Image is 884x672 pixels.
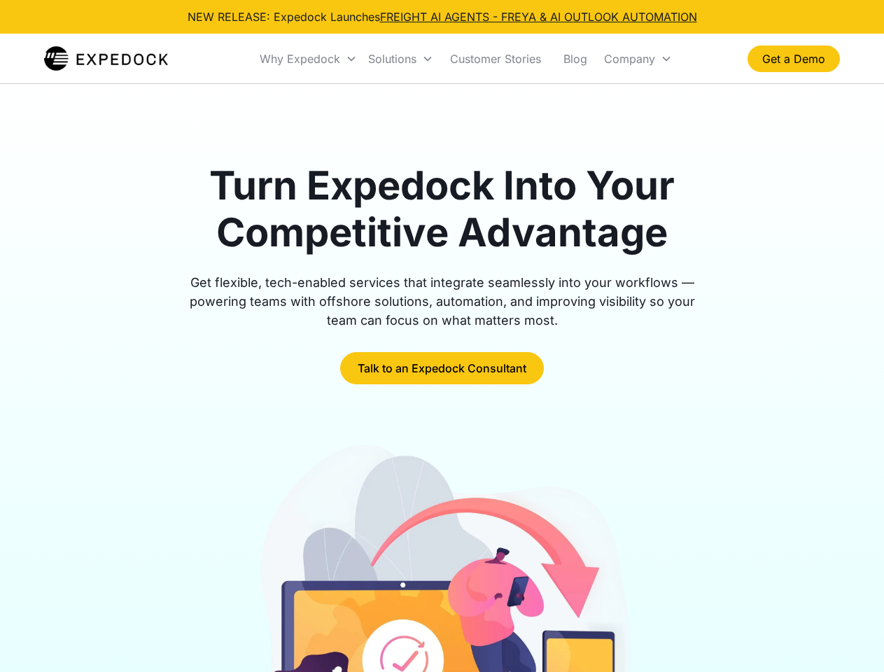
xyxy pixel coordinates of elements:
[174,273,711,330] div: Get flexible, tech-enabled services that integrate seamlessly into your workflows — powering team...
[363,35,439,83] div: Solutions
[188,8,697,25] div: NEW RELEASE: Expedock Launches
[174,162,711,256] h1: Turn Expedock Into Your Competitive Advantage
[604,52,655,66] div: Company
[260,52,340,66] div: Why Expedock
[368,52,416,66] div: Solutions
[44,45,168,73] img: Expedock Logo
[340,352,544,384] a: Talk to an Expedock Consultant
[814,605,884,672] iframe: Chat Widget
[598,35,678,83] div: Company
[748,45,840,72] a: Get a Demo
[439,35,552,83] a: Customer Stories
[552,35,598,83] a: Blog
[380,10,697,24] a: FREIGHT AI AGENTS - FREYA & AI OUTLOOK AUTOMATION
[44,45,168,73] a: home
[254,35,363,83] div: Why Expedock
